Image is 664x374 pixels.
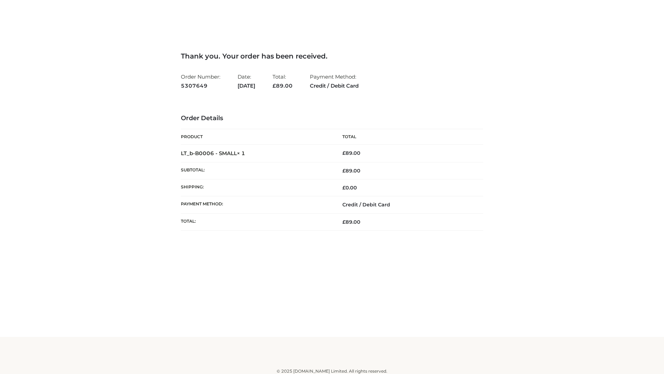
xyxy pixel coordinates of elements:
li: Date: [238,71,255,92]
span: 89.00 [342,219,360,225]
li: Payment Method: [310,71,359,92]
bdi: 89.00 [342,150,360,156]
strong: 5307649 [181,81,220,90]
span: £ [342,219,345,225]
span: 89.00 [273,82,293,89]
strong: Credit / Debit Card [310,81,359,90]
td: Credit / Debit Card [332,196,483,213]
span: £ [273,82,276,89]
strong: × 1 [237,150,245,157]
strong: [DATE] [238,81,255,90]
h3: Thank you. Your order has been received. [181,52,483,60]
th: Product [181,129,332,145]
bdi: 0.00 [342,185,357,191]
th: Payment method: [181,196,332,213]
span: 89.00 [342,168,360,174]
th: Total: [181,213,332,230]
span: £ [342,168,345,174]
th: Subtotal: [181,162,332,179]
span: £ [342,185,345,191]
th: Total [332,129,483,145]
th: Shipping: [181,179,332,196]
li: Total: [273,71,293,92]
span: £ [342,150,345,156]
strong: LT_b-B0006 - SMALL [181,150,245,157]
li: Order Number: [181,71,220,92]
h3: Order Details [181,115,483,122]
